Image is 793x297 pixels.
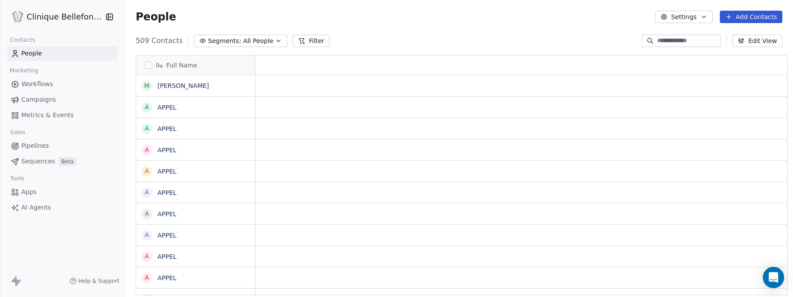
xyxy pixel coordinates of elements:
[145,209,149,218] div: A
[21,187,37,197] span: Apps
[6,126,29,139] span: Sales
[157,210,177,218] a: APPEL
[7,46,118,61] a: People
[6,33,39,47] span: Contacts
[157,253,177,260] a: APPEL
[21,157,55,166] span: Sequences
[11,9,98,24] button: Clinique Bellefontaine
[12,12,23,22] img: Logo_Bellefontaine_Black.png
[157,125,177,132] a: APPEL
[157,168,177,175] a: APPEL
[157,147,177,154] a: APPEL
[145,188,149,197] div: A
[79,277,119,285] span: Help & Support
[21,49,42,58] span: People
[21,141,49,150] span: Pipelines
[136,75,255,296] div: grid
[157,104,177,111] a: APPEL
[7,77,118,91] a: Workflows
[7,154,118,169] a: SequencesBeta
[293,35,330,47] button: Filter
[70,277,119,285] a: Help & Support
[7,200,118,215] a: AI Agents
[59,157,76,166] span: Beta
[157,232,177,239] a: APPEL
[655,11,712,23] button: Settings
[720,11,782,23] button: Add Contacts
[7,108,118,123] a: Metrics & Events
[21,79,53,89] span: Workflows
[208,36,241,46] span: Segments:
[243,36,273,46] span: All People
[157,274,177,281] a: APPEL
[157,82,209,89] a: [PERSON_NAME]
[21,111,74,120] span: Metrics & Events
[145,273,149,282] div: A
[7,92,118,107] a: Campaigns
[6,172,28,185] span: Tools
[157,189,177,196] a: APPEL
[763,267,784,288] div: Open Intercom Messenger
[144,81,149,91] div: M
[145,124,149,133] div: A
[21,95,56,104] span: Campaigns
[21,203,51,212] span: AI Agents
[145,252,149,261] div: A
[145,103,149,112] div: A
[136,36,183,46] span: 509 Contacts
[6,64,42,77] span: Marketing
[136,10,176,24] span: People
[145,145,149,154] div: A
[145,166,149,176] div: A
[7,185,118,199] a: Apps
[166,61,197,70] span: Full Name
[27,11,102,23] span: Clinique Bellefontaine
[7,139,118,153] a: Pipelines
[136,55,255,75] div: Full Name
[145,230,149,240] div: A
[732,35,782,47] button: Edit View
